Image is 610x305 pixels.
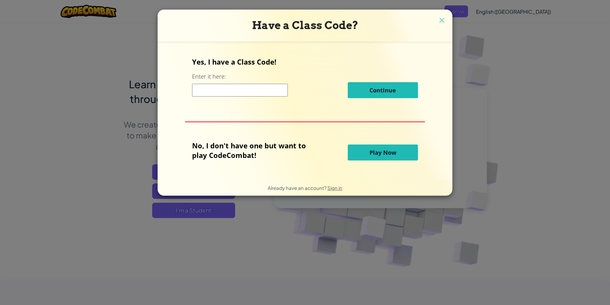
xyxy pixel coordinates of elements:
[268,185,327,191] span: Already have an account?
[327,185,342,191] a: Sign in
[438,16,446,26] img: close icon
[369,149,396,156] span: Play Now
[348,82,418,98] button: Continue
[192,57,418,66] p: Yes, I have a Class Code!
[348,145,418,160] button: Play Now
[252,19,358,32] span: Have a Class Code?
[192,141,316,160] p: No, I don't have one but want to play CodeCombat!
[369,86,396,94] span: Continue
[192,73,226,81] label: Enter it here:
